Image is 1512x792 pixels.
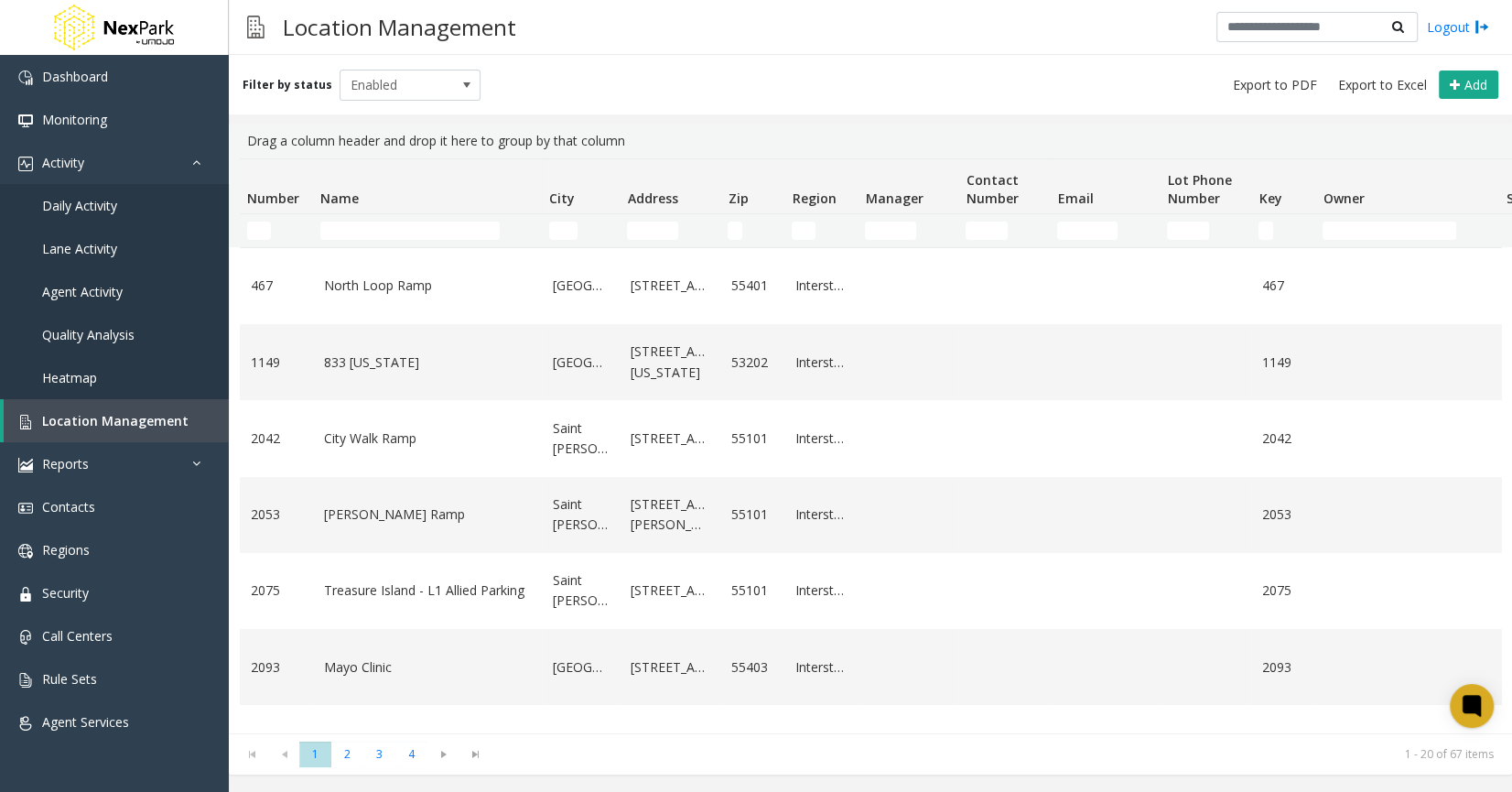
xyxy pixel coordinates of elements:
a: Interstate [795,353,847,373]
a: 55101 [731,504,773,525]
a: 467 [1262,276,1304,296]
a: Interstate [795,504,847,525]
a: [STREET_ADDRESS] [631,580,709,601]
a: 2093 [1262,657,1304,678]
span: Number [247,190,299,207]
span: Enabled [340,71,452,100]
a: 833 [US_STATE] [324,353,531,373]
span: Lane Activity [42,240,117,257]
td: Lot Phone Number Filter [1160,214,1251,247]
span: Page 2 [331,742,363,766]
td: Zip Filter [720,214,784,247]
span: Location Management [42,412,189,429]
input: Owner Filter [1323,222,1456,240]
td: Contact Number Filter [958,214,1050,247]
span: Lot Phone Number [1167,171,1231,207]
a: Mayo Clinic [324,657,531,678]
a: 55101 [731,580,773,601]
span: Call Centers [42,627,113,645]
span: Email [1057,190,1093,207]
a: [GEOGRAPHIC_DATA] [553,276,609,296]
a: 55101 [731,429,773,449]
span: Agent Activity [42,283,123,300]
span: Export to Excel [1338,76,1427,94]
a: Interstate [795,276,847,296]
a: North Loop Ramp [324,276,531,296]
span: Zip [728,190,748,207]
a: 2093 [251,657,302,678]
span: Export to PDF [1233,76,1317,94]
a: 1149 [1262,353,1304,373]
img: logout [1474,17,1489,37]
span: Manager [865,190,923,207]
a: City Walk Ramp [324,429,531,449]
img: pageIcon [247,5,265,49]
a: Treasure Island - L1 Allied Parking [324,580,531,601]
input: Email Filter [1057,222,1118,240]
span: Go to the last page [463,747,488,762]
td: Key Filter [1251,214,1315,247]
span: Go to the last page [459,742,491,767]
a: [STREET_ADDRESS][PERSON_NAME] [631,494,709,536]
a: [STREET_ADDRESS] [631,657,709,678]
span: Security [42,584,89,602]
td: Owner Filter [1315,214,1498,247]
input: Key Filter [1258,222,1273,240]
a: [PERSON_NAME] Ramp [324,504,531,525]
input: Region Filter [792,222,815,240]
span: Regions [42,541,90,559]
span: Dashboard [42,68,108,85]
label: Filter by status [243,77,332,93]
span: Go to the next page [431,747,456,762]
span: Activity [42,154,84,171]
span: Address [627,190,677,207]
span: Region [792,190,836,207]
div: Drag a column header and drop it here to group by that column [240,124,1501,158]
span: Monitoring [42,111,107,128]
a: 2042 [1262,429,1304,449]
span: Rule Sets [42,670,97,688]
span: Key [1258,190,1281,207]
span: Add [1464,76,1487,93]
a: 55401 [731,276,773,296]
button: Export to PDF [1226,72,1324,98]
span: Go to the next page [427,742,459,767]
span: Page 3 [363,742,395,766]
a: Saint [PERSON_NAME] [553,418,609,460]
img: 'icon' [18,71,33,85]
a: 2053 [1262,504,1304,525]
img: 'icon' [18,587,33,602]
div: Data table [229,158,1512,733]
a: 467 [251,276,302,296]
span: Owner [1323,190,1364,207]
img: 'icon' [18,716,33,731]
span: Name [320,190,359,207]
input: Lot Phone Number Filter [1167,222,1209,240]
span: Reports [42,455,89,472]
img: 'icon' [18,544,33,559]
td: Number Filter [240,214,313,247]
span: Contact Number [966,171,1018,207]
span: Contacts [42,498,95,515]
input: Number Filter [247,222,271,240]
span: Heatmap [42,369,97,386]
a: Saint [PERSON_NAME] [553,570,609,612]
img: 'icon' [18,501,33,515]
span: Daily Activity [42,197,117,214]
td: City Filter [542,214,620,247]
a: [GEOGRAPHIC_DATA] [553,353,609,373]
td: Manager Filter [858,214,958,247]
a: Interstate [795,429,847,449]
a: Interstate [795,580,847,601]
img: 'icon' [18,673,33,688]
a: Location Management [4,399,229,442]
a: [GEOGRAPHIC_DATA] [553,657,609,678]
input: Contact Number Filter [966,222,1008,240]
input: Manager Filter [865,222,916,240]
a: Logout [1427,17,1489,37]
td: Email Filter [1050,214,1160,247]
h3: Location Management [274,5,525,49]
kendo-pager-info: 1 - 20 of 67 items [502,746,1494,762]
a: Interstate [795,657,847,678]
span: Agent Services [42,713,129,731]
